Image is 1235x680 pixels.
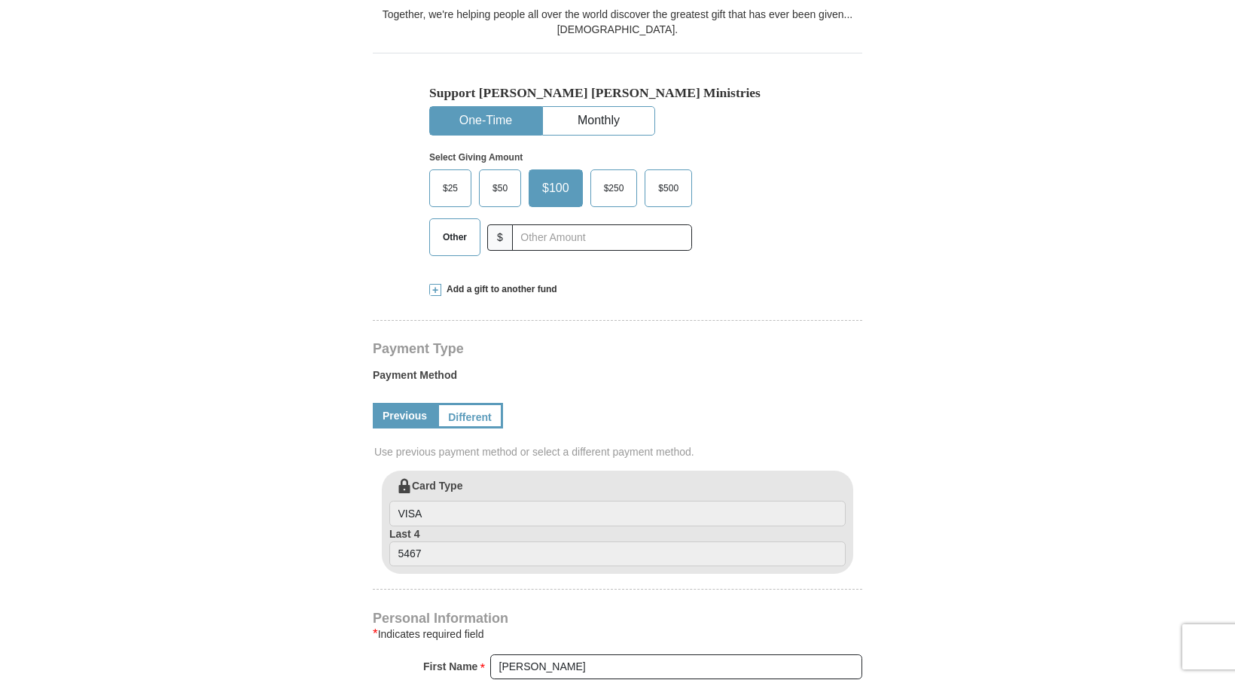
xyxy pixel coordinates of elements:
[435,226,474,249] span: Other
[373,625,862,643] div: Indicates required field
[429,85,806,101] h5: Support [PERSON_NAME] [PERSON_NAME] Ministries
[389,501,846,526] input: Card Type
[596,177,632,200] span: $250
[373,343,862,355] h4: Payment Type
[389,478,846,526] label: Card Type
[651,177,686,200] span: $500
[535,177,577,200] span: $100
[373,7,862,37] div: Together, we're helping people all over the world discover the greatest gift that has ever been g...
[373,367,862,390] label: Payment Method
[435,177,465,200] span: $25
[441,283,557,296] span: Add a gift to another fund
[512,224,692,251] input: Other Amount
[374,444,864,459] span: Use previous payment method or select a different payment method.
[373,403,437,428] a: Previous
[389,541,846,567] input: Last 4
[389,526,846,567] label: Last 4
[430,107,541,135] button: One-Time
[485,177,515,200] span: $50
[437,403,503,428] a: Different
[423,656,477,677] strong: First Name
[429,152,523,163] strong: Select Giving Amount
[487,224,513,251] span: $
[543,107,654,135] button: Monthly
[373,612,862,624] h4: Personal Information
